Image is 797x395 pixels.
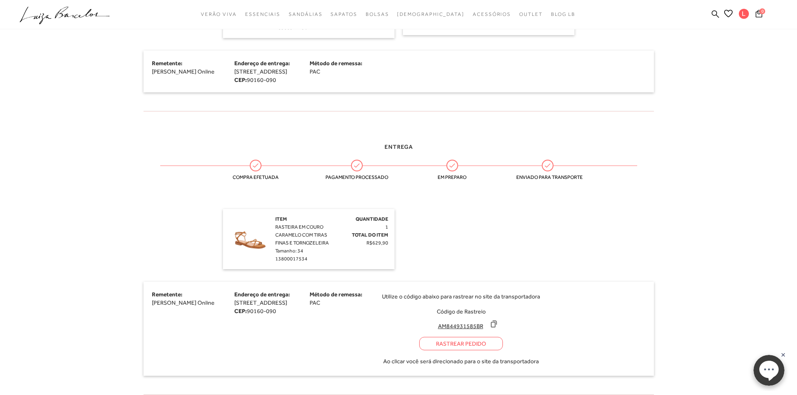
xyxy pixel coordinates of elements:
img: RASTEIRA EM COURO CARAMELO COM TIRAS FINAS E TORNOZELEIRA [229,215,271,257]
span: Essenciais [245,11,280,17]
span: Endereço de entrega: [234,60,290,66]
span: PAC [310,68,320,75]
strong: CEP: [234,76,247,83]
span: Total do Item [352,232,388,238]
button: L [735,8,753,21]
span: Verão Viva [201,11,237,17]
span: Em preparo [421,174,484,180]
a: noSubCategoriesText [519,7,543,22]
span: R$629,90 [366,240,388,246]
span: Sandálias [289,11,322,17]
a: noSubCategoriesText [397,7,464,22]
span: RASTEIRA EM COURO CARAMELO COM TIRAS FINAS E TORNOZELEIRA [275,224,329,246]
span: 1 [385,224,388,230]
a: noSubCategoriesText [245,7,280,22]
a: noSubCategoriesText [289,7,322,22]
span: Outlet [519,11,543,17]
span: BLOG LB [551,11,575,17]
span: Tamanho: 34 [275,248,303,254]
span: Bolsas [366,11,389,17]
span: Sapatos [331,11,357,17]
span: Utilize o código abaixo para rastrear no site da transportadora [382,292,540,301]
span: L [739,9,749,19]
span: Entrega [384,143,413,150]
span: 90160-090 [247,308,276,314]
span: Método de remessa: [310,291,362,298]
span: PAC [310,299,320,306]
span: Ao clicar você será direcionado para o site da transportadora [383,357,539,365]
button: 0 [753,9,765,20]
span: Quantidade [356,216,388,222]
span: 13800017534 [275,256,308,262]
span: Compra efetuada [224,174,287,180]
a: noSubCategoriesText [473,7,511,22]
span: Item [275,216,287,222]
span: Remetente: [152,291,182,298]
span: Pagamento processado [325,174,388,180]
span: [PERSON_NAME] Online [152,299,215,306]
a: BLOG LB [551,7,575,22]
span: 90160-090 [247,76,276,83]
span: 0 [759,8,765,14]
span: Código de Rastreio [437,308,486,315]
span: Endereço de entrega: [234,291,290,298]
a: noSubCategoriesText [366,7,389,22]
span: Método de remessa: [310,60,362,66]
strong: CEP: [234,308,247,314]
a: Rastrear Pedido [419,337,503,350]
span: [PERSON_NAME] Online [152,68,215,75]
span: [DEMOGRAPHIC_DATA] [397,11,464,17]
a: noSubCategoriesText [331,7,357,22]
a: noSubCategoriesText [201,7,237,22]
span: Enviado para transporte [516,174,579,180]
span: Remetente: [152,60,182,66]
span: [STREET_ADDRESS] [234,299,287,306]
span: Acessórios [473,11,511,17]
span: [STREET_ADDRESS] [234,68,287,75]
